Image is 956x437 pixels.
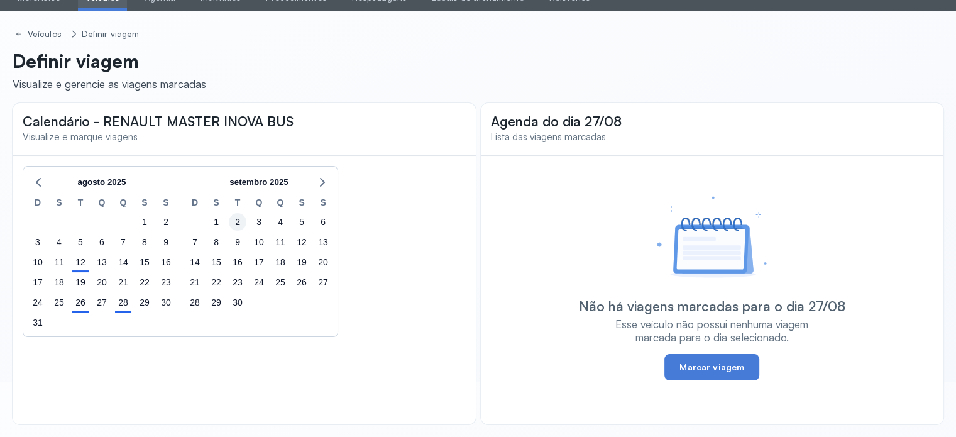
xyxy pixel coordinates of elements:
div: sábado, 9 de ago. de 2025 [157,233,175,251]
div: sexta-feira, 26 de set. de 2025 [293,274,310,291]
div: terça-feira, 2 de set. de 2025 [229,213,246,231]
div: segunda-feira, 29 de set. de 2025 [207,294,225,311]
div: S [155,196,177,212]
div: Definir viagem [82,29,139,40]
div: sábado, 6 de set. de 2025 [314,213,332,231]
div: segunda-feira, 18 de ago. de 2025 [50,274,68,291]
div: quarta-feira, 13 de ago. de 2025 [93,253,111,271]
div: sexta-feira, 15 de ago. de 2025 [136,253,153,271]
div: sexta-feira, 12 de set. de 2025 [293,233,310,251]
div: domingo, 3 de ago. de 2025 [29,233,47,251]
div: sábado, 30 de ago. de 2025 [157,294,175,311]
p: Definir viagem [13,50,206,72]
a: Veículos [13,26,67,42]
div: D [27,196,48,212]
div: terça-feira, 30 de set. de 2025 [229,294,246,311]
div: domingo, 24 de ago. de 2025 [29,294,47,311]
div: T [227,196,248,212]
div: terça-feira, 16 de set. de 2025 [229,253,246,271]
div: domingo, 14 de set. de 2025 [186,253,204,271]
div: sábado, 2 de ago. de 2025 [157,213,175,231]
div: Q [113,196,134,212]
div: domingo, 21 de set. de 2025 [186,274,204,291]
div: segunda-feira, 1 de set. de 2025 [207,213,225,231]
div: domingo, 10 de ago. de 2025 [29,253,47,271]
span: Agenda do dia 27/08 [491,113,622,130]
div: segunda-feira, 11 de ago. de 2025 [50,253,68,271]
div: sábado, 13 de set. de 2025 [314,233,332,251]
span: agosto 2025 [77,173,126,192]
div: sexta-feira, 22 de ago. de 2025 [136,274,153,291]
div: terça-feira, 12 de ago. de 2025 [72,253,89,271]
button: Marcar viagem [664,354,759,380]
span: Visualize e marque viagens [23,131,138,143]
div: quarta-feira, 3 de set. de 2025 [250,213,268,231]
div: sábado, 23 de ago. de 2025 [157,274,175,291]
div: quinta-feira, 4 de set. de 2025 [272,213,289,231]
div: Q [91,196,113,212]
div: domingo, 7 de set. de 2025 [186,233,204,251]
div: S [291,196,312,212]
div: quinta-feira, 25 de set. de 2025 [272,274,289,291]
div: T [70,196,91,212]
div: domingo, 17 de ago. de 2025 [29,274,47,291]
div: terça-feira, 19 de ago. de 2025 [72,274,89,291]
div: quarta-feira, 10 de set. de 2025 [250,233,268,251]
span: Lista das viagens marcadas [491,131,606,143]
div: domingo, 31 de ago. de 2025 [29,314,47,331]
div: Visualize e gerencie as viagens marcadas [13,77,206,91]
div: quarta-feira, 17 de set. de 2025 [250,253,268,271]
a: Definir viagem [79,26,141,42]
div: quinta-feira, 14 de ago. de 2025 [114,253,132,271]
div: Veículos [28,29,64,40]
button: agosto 2025 [72,173,131,192]
div: terça-feira, 9 de set. de 2025 [229,233,246,251]
div: S [134,196,155,212]
div: terça-feira, 23 de set. de 2025 [229,274,246,291]
div: quinta-feira, 7 de ago. de 2025 [114,233,132,251]
div: terça-feira, 26 de ago. de 2025 [72,294,89,311]
div: quinta-feira, 18 de set. de 2025 [272,253,289,271]
div: segunda-feira, 15 de set. de 2025 [207,253,225,271]
div: sexta-feira, 8 de ago. de 2025 [136,233,153,251]
div: Não há viagens marcadas para o dia 27/08 [579,298,845,314]
div: quarta-feira, 24 de set. de 2025 [250,274,268,291]
div: terça-feira, 5 de ago. de 2025 [72,233,89,251]
div: quarta-feira, 6 de ago. de 2025 [93,233,111,251]
div: segunda-feira, 22 de set. de 2025 [207,274,225,291]
span: setembro 2025 [229,173,288,192]
div: S [206,196,227,212]
span: Calendário - RENAULT MASTER INOVA BUS [23,113,294,130]
div: Q [270,196,291,212]
div: sábado, 27 de set. de 2025 [314,274,332,291]
div: quarta-feira, 27 de ago. de 2025 [93,294,111,311]
div: domingo, 28 de set. de 2025 [186,294,204,311]
div: sexta-feira, 1 de ago. de 2025 [136,213,153,231]
div: segunda-feira, 25 de ago. de 2025 [50,294,68,311]
div: segunda-feira, 8 de set. de 2025 [207,233,225,251]
div: Q [248,196,270,212]
div: sexta-feira, 5 de set. de 2025 [293,213,310,231]
div: sábado, 16 de ago. de 2025 [157,253,175,271]
div: D [184,196,206,212]
img: Imagem de que indica que não há viagens marcadas [657,196,767,278]
div: quinta-feira, 11 de set. de 2025 [272,233,289,251]
div: Esse veículo não possui nenhuma viagem marcada para o dia selecionado. [608,318,816,345]
div: S [48,196,70,212]
div: quinta-feira, 28 de ago. de 2025 [114,294,132,311]
div: sábado, 20 de set. de 2025 [314,253,332,271]
div: segunda-feira, 4 de ago. de 2025 [50,233,68,251]
div: sexta-feira, 19 de set. de 2025 [293,253,310,271]
div: sexta-feira, 29 de ago. de 2025 [136,294,153,311]
div: quarta-feira, 20 de ago. de 2025 [93,274,111,291]
button: setembro 2025 [224,173,293,192]
div: S [312,196,334,212]
div: quinta-feira, 21 de ago. de 2025 [114,274,132,291]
